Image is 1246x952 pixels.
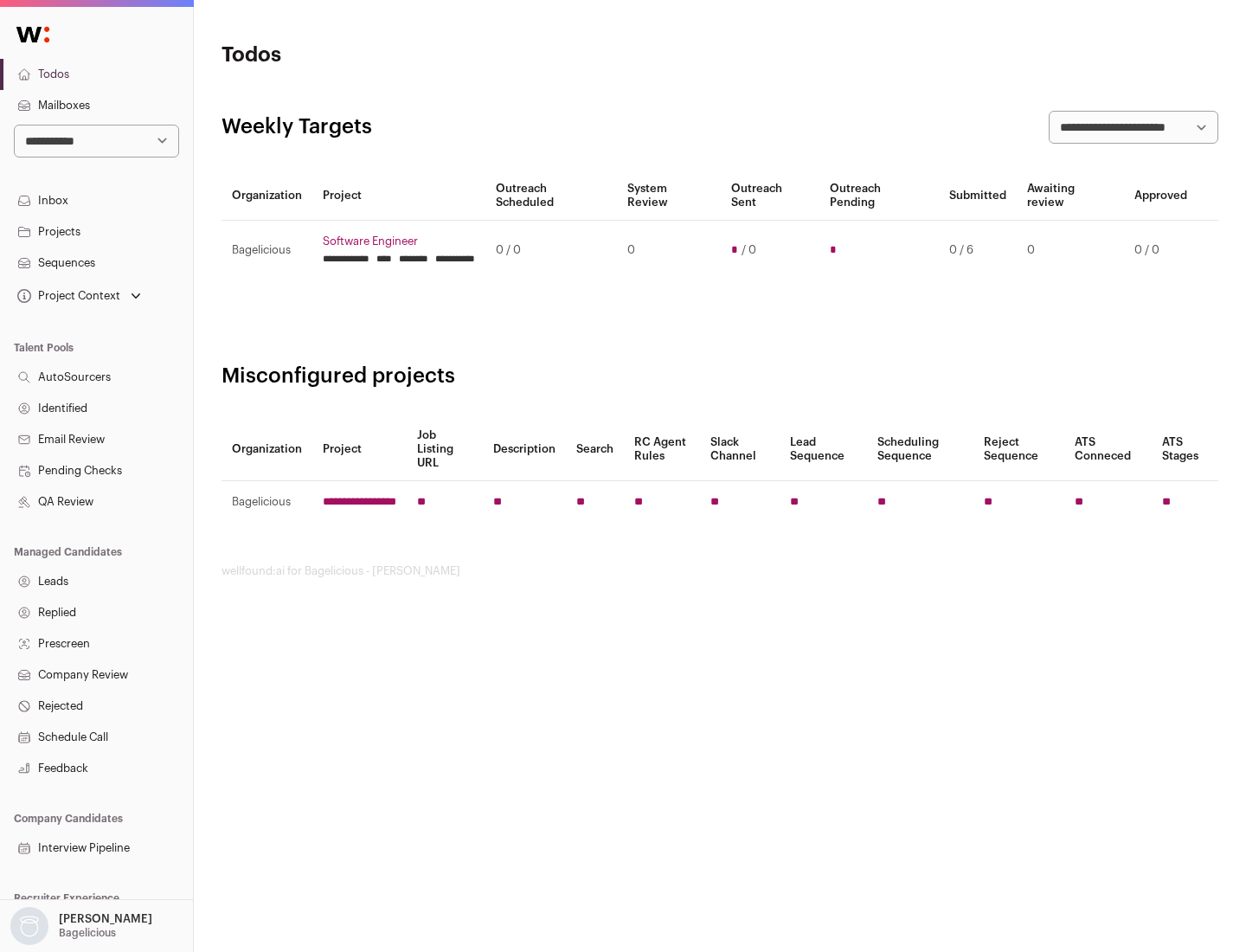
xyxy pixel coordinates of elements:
th: Reject Sequence [973,418,1065,481]
th: Outreach Sent [721,171,820,221]
h1: Todos [222,42,554,69]
td: 0 / 6 [939,221,1017,280]
th: Outreach Pending [819,171,938,221]
th: Outreach Scheduled [485,171,617,221]
td: Bagelicious [222,481,312,524]
th: ATS Conneced [1064,418,1151,481]
th: Approved [1124,171,1198,221]
th: ATS Stages [1152,418,1218,481]
th: Project [312,418,407,481]
div: Project Context [14,289,120,303]
th: Description [483,418,566,481]
h2: Misconfigured projects [222,363,1218,390]
button: Open dropdown [14,284,145,308]
img: Wellfound [7,17,59,52]
a: Software Engineer [323,235,475,248]
th: Job Listing URL [407,418,483,481]
td: 0 [617,221,720,280]
th: Project [312,171,485,221]
th: Lead Sequence [780,418,867,481]
th: Submitted [939,171,1017,221]
th: Slack Channel [700,418,780,481]
img: nopic.png [10,907,48,945]
th: System Review [617,171,720,221]
p: Bagelicious [59,926,116,940]
td: Bagelicious [222,221,312,280]
td: 0 / 0 [485,221,617,280]
th: Organization [222,171,312,221]
th: Scheduling Sequence [867,418,973,481]
th: RC Agent Rules [624,418,699,481]
span: / 0 [742,243,756,257]
h2: Weekly Targets [222,113,372,141]
td: 0 [1017,221,1124,280]
td: 0 / 0 [1124,221,1198,280]
th: Search [566,418,624,481]
th: Awaiting review [1017,171,1124,221]
th: Organization [222,418,312,481]
button: Open dropdown [7,907,156,945]
p: [PERSON_NAME] [59,912,152,926]
footer: wellfound:ai for Bagelicious - [PERSON_NAME] [222,564,1218,578]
